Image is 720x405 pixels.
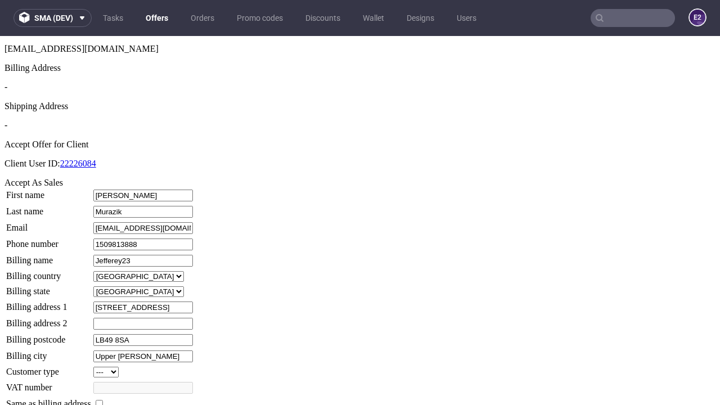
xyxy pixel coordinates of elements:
[4,142,715,152] div: Accept As Sales
[4,123,715,133] p: Client User ID:
[6,281,92,294] td: Billing address 2
[400,9,441,27] a: Designs
[4,8,159,17] span: [EMAIL_ADDRESS][DOMAIN_NAME]
[6,153,92,166] td: First name
[4,46,7,56] span: -
[6,345,92,358] td: VAT number
[60,123,96,132] a: 22226084
[184,9,221,27] a: Orders
[450,9,483,27] a: Users
[96,9,130,27] a: Tasks
[690,10,705,25] figcaption: e2
[6,186,92,199] td: Email
[6,314,92,327] td: Billing city
[6,265,92,278] td: Billing address 1
[6,202,92,215] td: Phone number
[299,9,347,27] a: Discounts
[6,169,92,182] td: Last name
[4,84,7,94] span: -
[6,298,92,310] td: Billing postcode
[13,9,92,27] button: sma (dev)
[4,27,715,37] div: Billing Address
[356,9,391,27] a: Wallet
[6,362,92,374] td: Same as billing address
[139,9,175,27] a: Offers
[34,14,73,22] span: sma (dev)
[4,103,715,114] div: Accept Offer for Client
[230,9,290,27] a: Promo codes
[4,65,715,75] div: Shipping Address
[6,235,92,246] td: Billing country
[6,218,92,231] td: Billing name
[6,330,92,342] td: Customer type
[6,250,92,262] td: Billing state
